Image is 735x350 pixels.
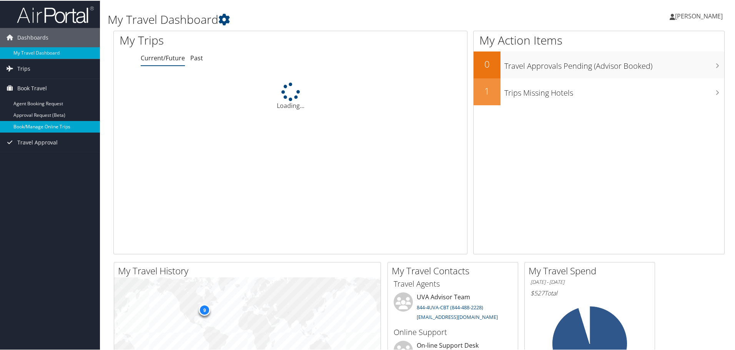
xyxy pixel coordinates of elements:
[190,53,203,61] a: Past
[17,58,30,78] span: Trips
[530,278,649,285] h6: [DATE] - [DATE]
[392,264,518,277] h2: My Travel Contacts
[474,51,724,78] a: 0Travel Approvals Pending (Advisor Booked)
[108,11,523,27] h1: My Travel Dashboard
[17,5,94,23] img: airportal-logo.png
[474,32,724,48] h1: My Action Items
[529,264,655,277] h2: My Travel Spend
[474,57,501,70] h2: 0
[675,11,723,20] span: [PERSON_NAME]
[394,278,512,289] h3: Travel Agents
[530,288,649,297] h6: Total
[417,313,498,320] a: [EMAIL_ADDRESS][DOMAIN_NAME]
[120,32,314,48] h1: My Trips
[417,303,483,310] a: 844-4UVA-CBT (844-488-2228)
[114,82,467,109] div: Loading...
[17,27,48,46] span: Dashboards
[530,288,544,297] span: $527
[394,326,512,337] h3: Online Support
[670,4,730,27] a: [PERSON_NAME]
[474,84,501,97] h2: 1
[17,132,58,151] span: Travel Approval
[504,83,724,98] h3: Trips Missing Hotels
[17,78,47,97] span: Book Travel
[141,53,185,61] a: Current/Future
[474,78,724,105] a: 1Trips Missing Hotels
[199,304,210,315] div: 9
[390,292,516,323] li: UVA Advisor Team
[504,56,724,71] h3: Travel Approvals Pending (Advisor Booked)
[118,264,381,277] h2: My Travel History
